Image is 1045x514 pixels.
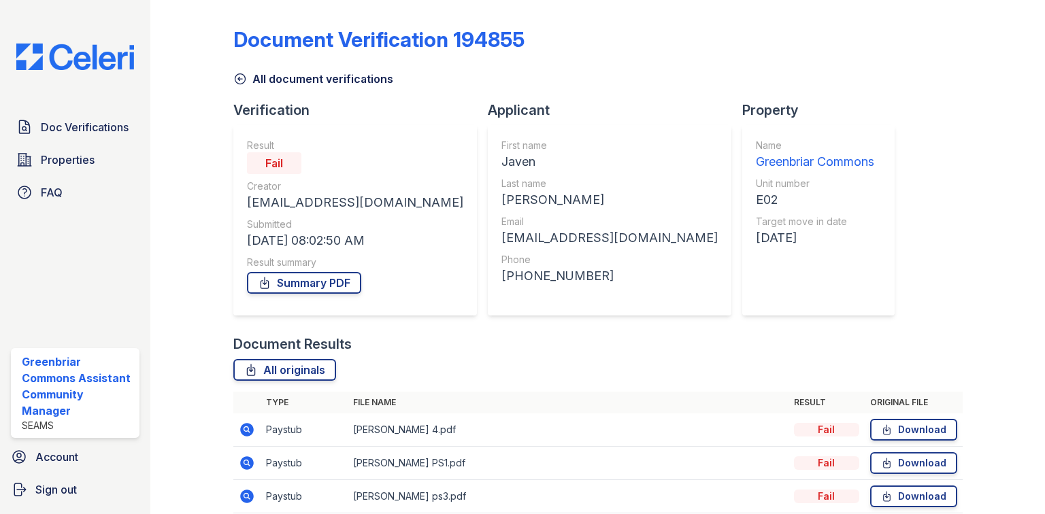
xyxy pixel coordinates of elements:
[756,139,874,171] a: Name Greenbriar Commons
[11,146,139,173] a: Properties
[501,177,718,190] div: Last name
[501,139,718,152] div: First name
[348,447,789,480] td: [PERSON_NAME] PS1.pdf
[756,228,874,247] div: [DATE]
[22,419,134,432] div: SEAMS
[488,101,742,120] div: Applicant
[41,119,129,135] span: Doc Verifications
[261,447,348,480] td: Paystub
[756,190,874,209] div: E02
[247,152,301,174] div: Fail
[756,139,874,152] div: Name
[233,335,352,354] div: Document Results
[870,485,957,507] a: Download
[501,152,718,171] div: Javen
[22,354,134,419] div: Greenbriar Commons Assistant Community Manager
[794,490,859,503] div: Fail
[5,476,145,503] a: Sign out
[247,256,463,269] div: Result summary
[742,101,906,120] div: Property
[5,443,145,470] a: Account
[348,480,789,513] td: [PERSON_NAME] ps3.pdf
[501,253,718,267] div: Phone
[789,392,865,413] th: Result
[794,423,859,436] div: Fail
[11,179,139,206] a: FAQ
[35,481,77,498] span: Sign out
[247,218,463,231] div: Submitted
[501,267,718,286] div: [PHONE_NUMBER]
[233,101,488,120] div: Verification
[870,452,957,474] a: Download
[233,359,336,381] a: All originals
[233,27,525,52] div: Document Verification 194855
[348,392,789,413] th: File name
[247,272,361,294] a: Summary PDF
[233,71,393,87] a: All document verifications
[261,480,348,513] td: Paystub
[756,215,874,228] div: Target move in date
[870,419,957,441] a: Download
[756,152,874,171] div: Greenbriar Commons
[261,392,348,413] th: Type
[348,413,789,447] td: [PERSON_NAME] 4.pdf
[865,392,963,413] th: Original file
[501,190,718,209] div: [PERSON_NAME]
[756,177,874,190] div: Unit number
[41,152,95,168] span: Properties
[794,456,859,470] div: Fail
[261,413,348,447] td: Paystub
[501,215,718,228] div: Email
[5,44,145,70] img: CE_Logo_Blue-a8612792a0a2168367f1c8372b55b34899dd931a85d93a1a3d3e32e68fde9ad4.png
[35,449,78,465] span: Account
[247,231,463,250] div: [DATE] 08:02:50 AM
[247,139,463,152] div: Result
[11,114,139,141] a: Doc Verifications
[41,184,63,201] span: FAQ
[501,228,718,247] div: [EMAIL_ADDRESS][DOMAIN_NAME]
[247,179,463,193] div: Creator
[247,193,463,212] div: [EMAIL_ADDRESS][DOMAIN_NAME]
